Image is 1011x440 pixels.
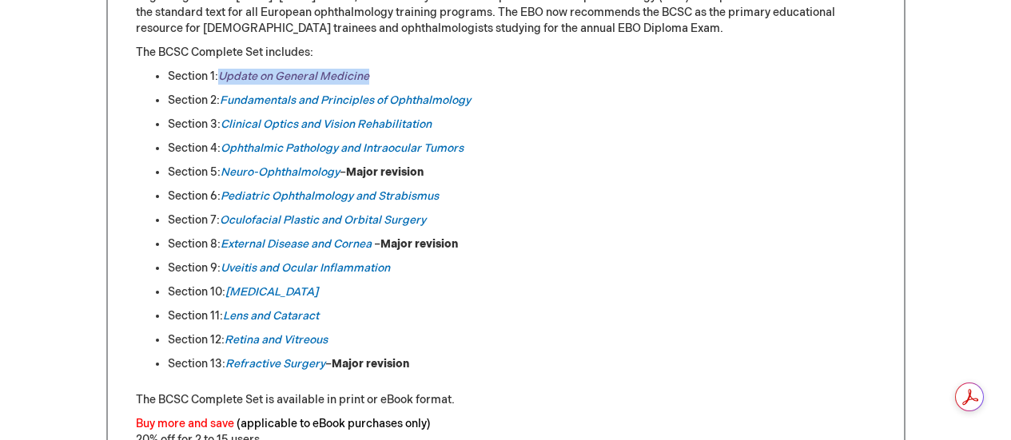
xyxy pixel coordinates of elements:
[225,357,325,371] a: Refractive Surgery
[221,237,372,251] a: External Disease and Cornea
[136,392,876,408] p: The BCSC Complete Set is available in print or eBook format.
[168,260,876,276] li: Section 9:
[221,165,340,179] a: Neuro-Ophthalmology
[136,45,876,61] p: The BCSC Complete Set includes:
[225,333,328,347] a: Retina and Vitreous
[225,285,318,299] a: [MEDICAL_DATA]
[221,189,439,203] a: Pediatric Ophthalmology and Strabismus
[223,309,319,323] a: Lens and Cataract
[168,188,876,204] li: Section 6:
[221,117,432,131] a: Clinical Optics and Vision Rehabilitation
[168,236,876,252] li: Section 8: –
[220,213,426,227] a: Oculofacial Plastic and Orbital Surgery
[136,417,234,430] font: Buy more and save
[168,117,876,133] li: Section 3:
[168,93,876,109] li: Section 2:
[168,308,876,324] li: Section 11:
[380,237,458,251] strong: Major revision
[168,69,876,85] li: Section 1:
[221,141,464,155] a: Ophthalmic Pathology and Intraocular Tumors
[221,261,390,275] a: Uveitis and Ocular Inflammation
[168,356,876,372] li: Section 13: –
[168,141,876,157] li: Section 4:
[168,212,876,228] li: Section 7:
[168,165,876,180] li: Section 5: –
[218,69,369,83] a: Update on General Medicine
[237,417,431,430] font: (applicable to eBook purchases only)
[346,165,424,179] strong: Major revision
[168,284,876,300] li: Section 10:
[332,357,409,371] strong: Major revision
[168,332,876,348] li: Section 12:
[220,93,471,107] a: Fundamentals and Principles of Ophthalmology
